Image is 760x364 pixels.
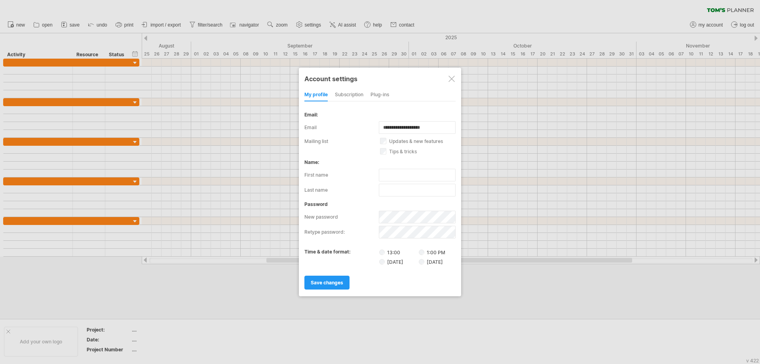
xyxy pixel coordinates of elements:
[379,249,418,255] label: 13:00
[304,121,379,134] label: email
[379,258,418,265] label: [DATE]
[304,159,456,165] div: name:
[304,276,350,290] a: save changes
[304,211,379,223] label: new password
[304,169,379,181] label: first name
[304,89,328,101] div: my profile
[304,138,380,144] label: mailing list
[335,89,363,101] div: subscription
[380,149,465,154] label: tips & tricks
[304,226,379,238] label: retype password:
[419,259,424,265] input: [DATE]
[370,89,389,101] div: Plug-ins
[419,259,443,265] label: [DATE]
[311,280,343,286] span: save changes
[419,250,424,255] input: 1:00 PM
[304,71,456,86] div: Account settings
[304,184,379,196] label: last name
[379,259,385,265] input: [DATE]
[380,138,465,144] label: updates & new features
[379,250,385,255] input: 13:00
[304,249,351,255] label: time & date format:
[304,201,456,207] div: password
[419,250,445,255] label: 1:00 PM
[304,112,456,118] div: email:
